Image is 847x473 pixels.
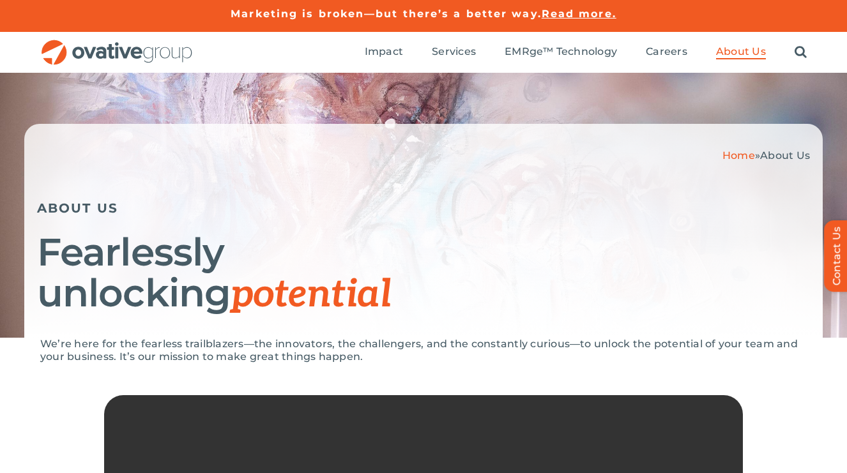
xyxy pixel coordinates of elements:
span: About Us [716,45,766,58]
span: » [722,149,810,161]
a: OG_Full_horizontal_RGB [40,38,194,50]
a: Home [722,149,755,161]
span: EMRge™ Technology [505,45,617,58]
span: potential [231,272,391,318]
span: About Us [760,149,810,161]
nav: Menu [365,32,807,73]
a: Marketing is broken—but there’s a better way. [231,8,542,20]
h1: Fearlessly unlocking [37,232,810,315]
a: Read more. [542,8,616,20]
h5: ABOUT US [37,200,810,216]
a: About Us [716,45,766,59]
a: Services [432,45,476,59]
span: Services [432,45,476,58]
p: We’re here for the fearless trailblazers—the innovators, the challengers, and the constantly curi... [40,338,807,363]
span: Careers [646,45,687,58]
a: EMRge™ Technology [505,45,617,59]
a: Search [795,45,807,59]
span: Impact [365,45,403,58]
a: Careers [646,45,687,59]
a: Impact [365,45,403,59]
